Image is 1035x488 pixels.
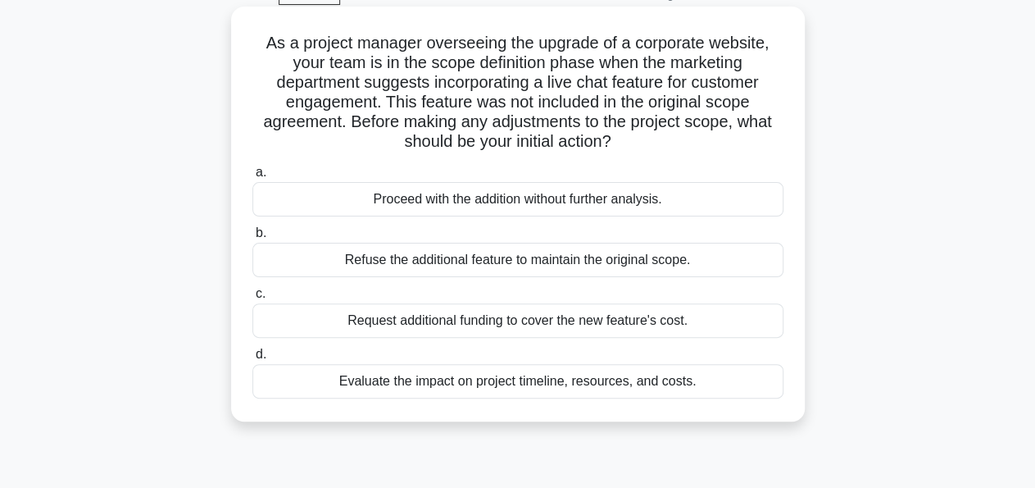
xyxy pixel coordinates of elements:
[252,303,783,338] div: Request additional funding to cover the new feature's cost.
[256,226,266,239] span: b.
[256,347,266,361] span: d.
[256,165,266,179] span: a.
[252,364,783,399] div: Evaluate the impact on project timeline, resources, and costs.
[252,182,783,217] div: Proceed with the addition without further analysis.
[256,286,266,300] span: c.
[252,243,783,277] div: Refuse the additional feature to maintain the original scope.
[251,33,785,153] h5: As a project manager overseeing the upgrade of a corporate website, your team is in the scope def...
